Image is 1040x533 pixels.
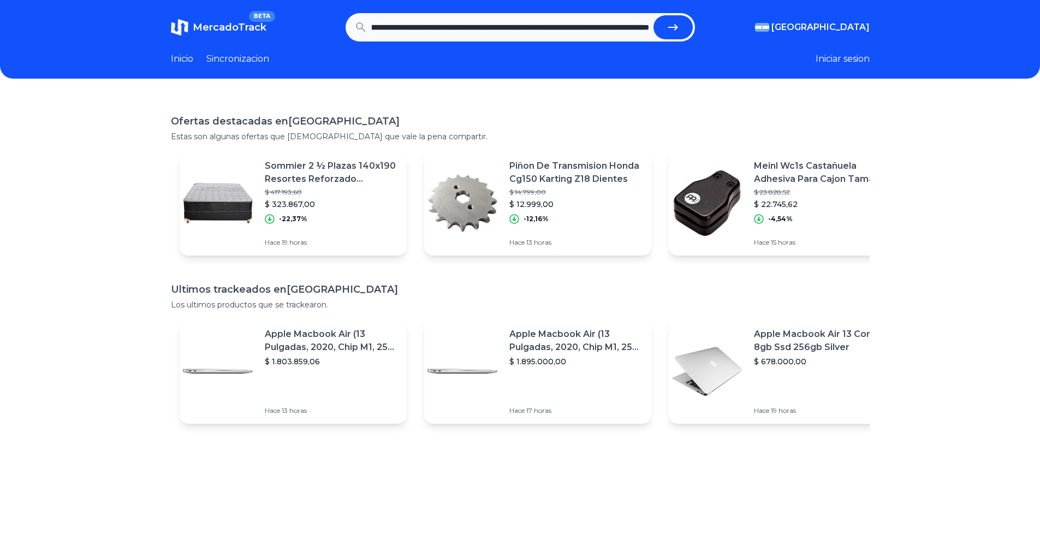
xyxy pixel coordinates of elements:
p: Hace 19 horas [265,238,398,247]
button: [GEOGRAPHIC_DATA] [755,21,870,34]
p: $ 22.745,62 [754,199,887,210]
p: -12,16% [524,215,549,223]
p: Hace 13 horas [265,406,398,415]
a: Featured imageMeinl Wc1s Castañuela Adhesiva Para Cajon Tamaño Chico$ 23.828,52$ 22.745,62-4,54%H... [669,151,896,256]
p: $ 1.803.859,06 [265,356,398,367]
span: BETA [249,11,275,22]
p: $ 12.999,00 [509,199,643,210]
p: Piñon De Transmision Honda Cg150 Karting Z18 Dientes [509,159,643,186]
span: MercadoTrack [193,21,266,33]
img: Featured image [424,333,501,410]
h1: Ofertas destacadas en [GEOGRAPHIC_DATA] [171,114,870,129]
p: $ 323.867,00 [265,199,398,210]
p: -22,37% [279,215,307,223]
p: Sommier 2 ½ Plazas 140x190 Resortes Reforzado [PERSON_NAME][MEDICAL_DATA] [265,159,398,186]
span: [GEOGRAPHIC_DATA] [771,21,870,34]
p: Apple Macbook Air (13 Pulgadas, 2020, Chip M1, 256 Gb De Ssd, 8 Gb De Ram) - Plata [509,328,643,354]
p: Hace 13 horas [509,238,643,247]
h1: Ultimos trackeados en [GEOGRAPHIC_DATA] [171,282,870,297]
a: Featured imagePiñon De Transmision Honda Cg150 Karting Z18 Dientes$ 14.799,00$ 12.999,00-12,16%Ha... [424,151,651,256]
a: Featured imageApple Macbook Air (13 Pulgadas, 2020, Chip M1, 256 Gb De Ssd, 8 Gb De Ram) - Plata$... [180,319,407,424]
img: Featured image [424,165,501,241]
p: $ 417.193,60 [265,188,398,197]
img: Featured image [180,165,256,241]
a: Inicio [171,52,193,66]
button: Iniciar sesion [816,52,870,66]
p: Estas son algunas ofertas que [DEMOGRAPHIC_DATA] que vale la pena compartir. [171,131,870,142]
p: Apple Macbook Air 13 Core I5 8gb Ssd 256gb Silver [754,328,887,354]
a: Featured imageSommier 2 ½ Plazas 140x190 Resortes Reforzado [PERSON_NAME][MEDICAL_DATA]$ 417.193,... [180,151,407,256]
p: $ 1.895.000,00 [509,356,643,367]
p: Meinl Wc1s Castañuela Adhesiva Para Cajon Tamaño Chico [754,159,887,186]
img: MercadoTrack [171,19,188,36]
p: Hace 19 horas [754,406,887,415]
img: Featured image [669,333,745,410]
img: Featured image [180,333,256,410]
a: Featured imageApple Macbook Air (13 Pulgadas, 2020, Chip M1, 256 Gb De Ssd, 8 Gb De Ram) - Plata$... [424,319,651,424]
p: Los ultimos productos que se trackearon. [171,299,870,310]
a: Featured imageApple Macbook Air 13 Core I5 8gb Ssd 256gb Silver$ 678.000,00Hace 19 horas [669,319,896,424]
p: Hace 15 horas [754,238,887,247]
a: MercadoTrackBETA [171,19,266,36]
p: -4,54% [768,215,793,223]
a: Sincronizacion [206,52,269,66]
p: $ 14.799,00 [509,188,643,197]
p: $ 23.828,52 [754,188,887,197]
img: Featured image [669,165,745,241]
p: Hace 17 horas [509,406,643,415]
p: $ 678.000,00 [754,356,887,367]
img: Argentina [755,23,769,32]
p: Apple Macbook Air (13 Pulgadas, 2020, Chip M1, 256 Gb De Ssd, 8 Gb De Ram) - Plata [265,328,398,354]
